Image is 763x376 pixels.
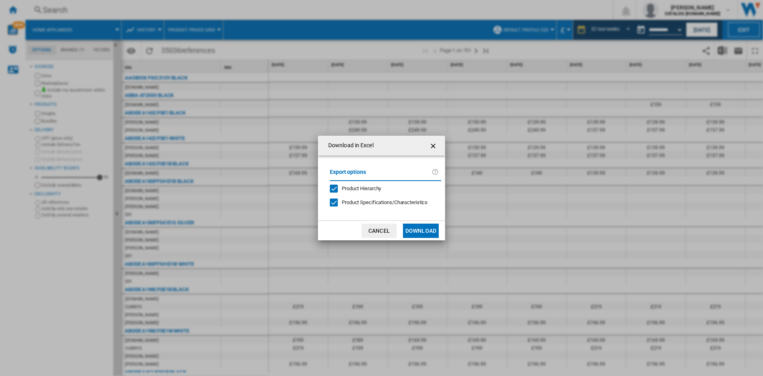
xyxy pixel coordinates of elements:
span: Product Specifications/Characteristics [342,199,428,205]
div: Only applies to Category View [342,199,428,206]
md-checkbox: Product Hierarchy [330,185,435,193]
button: Cancel [362,224,397,238]
ng-md-icon: getI18NText('BUTTONS.CLOSE_DIALOG') [429,141,439,151]
h4: Download in Excel [324,142,374,150]
button: getI18NText('BUTTONS.CLOSE_DIALOG') [426,138,442,154]
span: Product Hierarchy [342,185,381,191]
button: Download [403,224,439,238]
label: Export options [330,168,432,182]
